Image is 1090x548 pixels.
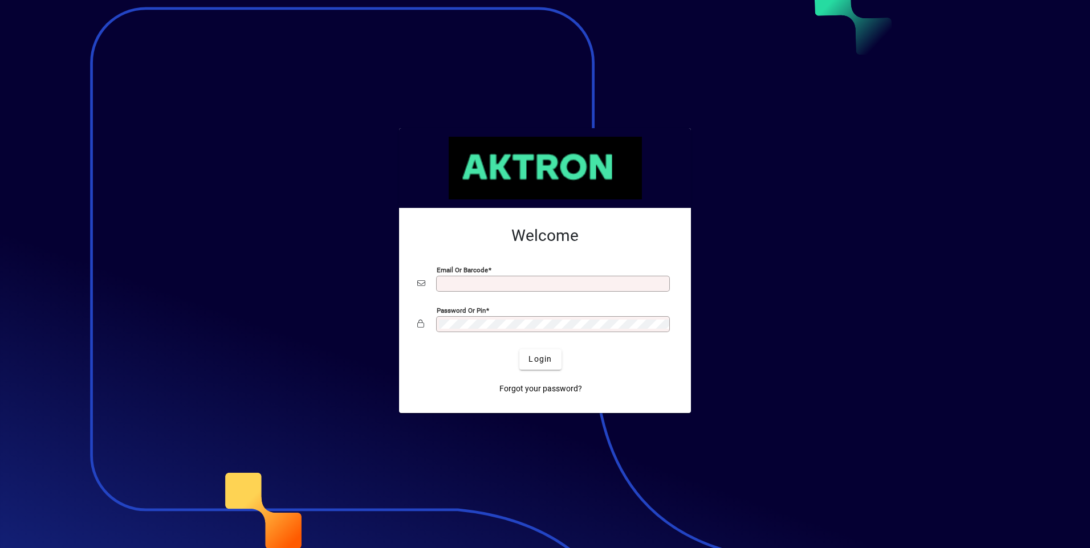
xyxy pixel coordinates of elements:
mat-label: Password or Pin [437,306,486,314]
mat-label: Email or Barcode [437,265,488,273]
span: Login [528,353,552,365]
a: Forgot your password? [495,379,587,399]
span: Forgot your password? [499,383,582,395]
h2: Welcome [417,226,673,246]
button: Login [519,349,561,370]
